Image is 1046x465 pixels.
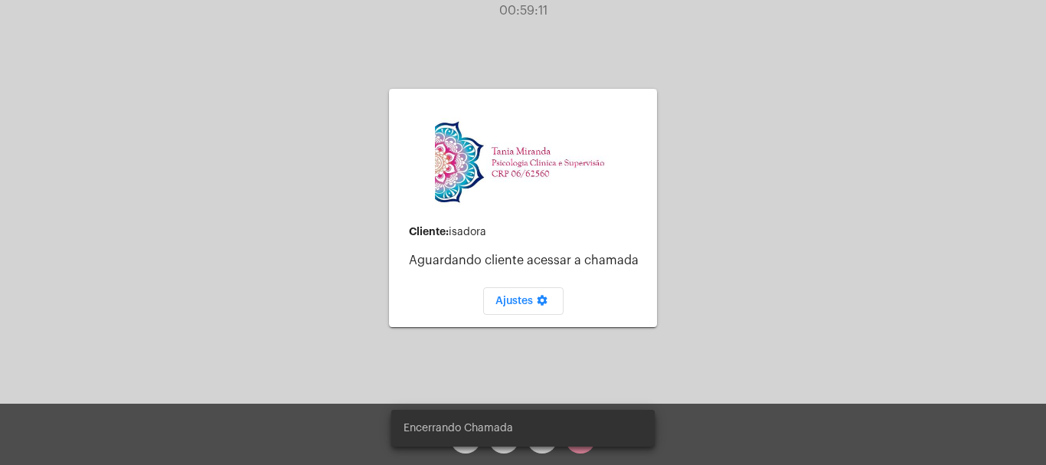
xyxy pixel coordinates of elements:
[499,5,548,17] span: 00:59:11
[483,287,564,315] button: Ajustes
[533,294,551,313] mat-icon: settings
[409,226,645,238] div: isadora
[409,226,449,237] strong: Cliente:
[495,296,551,306] span: Ajustes
[404,421,513,436] span: Encerrando Chamada
[409,254,645,267] p: Aguardando cliente acessar a chamada
[435,117,611,207] img: 82f91219-cc54-a9e9-c892-318f5ec67ab1.jpg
